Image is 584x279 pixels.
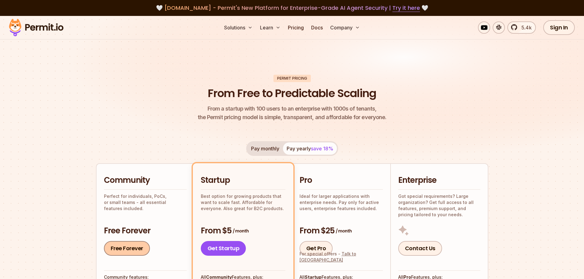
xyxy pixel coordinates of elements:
a: 5.4k [507,21,536,34]
span: [DOMAIN_NAME] - Permit's New Platform for Enterprise-Grade AI Agent Security | [164,4,420,12]
p: the Permit pricing model is simple, transparent, and affordable for everyone. [198,104,387,122]
a: Pricing [285,21,306,34]
h2: Enterprise [398,175,480,186]
p: Best option for growing products that want to scale fast. Affordable for everyone. Also great for... [201,193,285,212]
span: / month [336,228,352,234]
div: For special offers - [300,251,383,263]
div: 🤍 🤍 [15,4,569,12]
p: Ideal for larger applications with enterprise needs. Pay only for active users, enterprise featur... [300,193,383,212]
span: From a startup with 100 users to an enterprise with 1000s of tenants, [198,104,387,113]
h1: From Free to Predictable Scaling [208,86,376,101]
a: Docs [309,21,325,34]
div: Permit Pricing [273,75,311,82]
img: Permit logo [6,17,66,38]
button: Pay monthly [247,142,283,155]
a: Sign In [543,20,575,35]
button: Solutions [222,21,255,34]
button: Learn [258,21,283,34]
h2: Community [104,175,187,186]
h3: Free Forever [104,225,187,236]
h3: From $25 [300,225,383,236]
h3: From $5 [201,225,285,236]
span: 5.4k [518,24,532,31]
h2: Pro [300,175,383,186]
span: / month [233,228,249,234]
a: Try it here [392,4,420,12]
a: Free Forever [104,241,150,256]
p: Perfect for individuals, PoCs, or small teams - all essential features included. [104,193,187,212]
a: Get Startup [201,241,246,256]
p: Got special requirements? Large organization? Get full access to all features, premium support, a... [398,193,480,218]
button: Company [328,21,362,34]
a: Contact Us [398,241,442,256]
a: Get Pro [300,241,333,256]
h2: Startup [201,175,285,186]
